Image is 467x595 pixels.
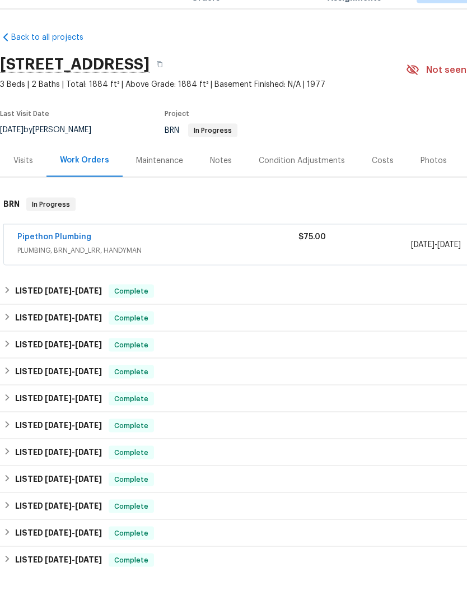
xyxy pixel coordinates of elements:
[15,391,102,405] h6: LISTED
[13,181,33,192] div: Visits
[110,500,153,511] span: Complete
[75,366,102,374] span: [DATE]
[372,181,394,192] div: Costs
[437,267,461,275] span: [DATE]
[411,265,461,276] span: -
[75,474,102,482] span: [DATE]
[411,267,435,275] span: [DATE]
[110,446,153,457] span: Complete
[15,445,102,458] h6: LISTED
[45,474,72,482] span: [DATE]
[45,366,102,374] span: -
[45,447,72,455] span: [DATE]
[110,473,153,484] span: Complete
[110,419,153,430] span: Complete
[143,12,178,24] span: Projects
[15,418,102,431] h6: LISTED
[45,528,72,536] span: [DATE]
[45,420,72,428] span: [DATE]
[45,555,102,563] span: -
[45,447,102,455] span: -
[75,340,102,347] span: [DATE]
[189,153,236,160] span: In Progress
[75,528,102,536] span: [DATE]
[75,582,102,589] span: [DATE]
[15,499,102,512] h6: LISTED
[45,501,72,509] span: [DATE]
[45,582,102,589] span: -
[45,420,102,428] span: -
[110,392,153,403] span: Complete
[107,12,130,24] span: Visits
[150,80,170,100] button: Copy Address
[136,181,183,192] div: Maintenance
[45,393,102,401] span: -
[259,181,345,192] div: Condition Adjustments
[15,364,102,378] h6: LISTED
[3,224,20,237] h6: BRN
[45,340,102,347] span: -
[15,579,102,593] h6: LISTED
[45,313,102,320] span: -
[38,12,75,24] span: Maestro
[75,313,102,320] span: [DATE]
[110,554,153,565] span: Complete
[75,393,102,401] span: [DATE]
[110,365,153,376] span: Complete
[45,501,102,509] span: -
[210,181,232,192] div: Notes
[17,271,298,282] span: PLUMBING, BRN_AND_LRR, HANDYMAN
[45,313,72,320] span: [DATE]
[75,501,102,509] span: [DATE]
[110,338,153,350] span: Complete
[45,555,72,563] span: [DATE]
[192,7,220,29] span: Work Orders
[400,7,408,18] div: 7
[45,582,72,589] span: [DATE]
[421,181,447,192] div: Photos
[15,310,102,324] h6: LISTED
[75,447,102,455] span: [DATE]
[45,474,102,482] span: -
[17,259,91,267] a: Pipethon Plumbing
[165,136,189,143] span: Project
[110,312,153,323] span: Complete
[270,12,314,24] span: Properties
[15,472,102,485] h6: LISTED
[15,552,102,566] h6: LISTED
[45,366,72,374] span: [DATE]
[233,14,257,22] span: Tasks
[298,259,326,267] span: $75.00
[60,180,109,192] div: Work Orders
[27,225,74,236] span: In Progress
[45,528,102,536] span: -
[110,527,153,538] span: Complete
[45,393,72,401] span: [DATE]
[110,580,153,592] span: Complete
[15,526,102,539] h6: LISTED
[328,7,381,29] span: Geo Assignments
[45,340,72,347] span: [DATE]
[75,555,102,563] span: [DATE]
[15,337,102,351] h6: LISTED
[75,420,102,428] span: [DATE]
[165,152,237,160] span: BRN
